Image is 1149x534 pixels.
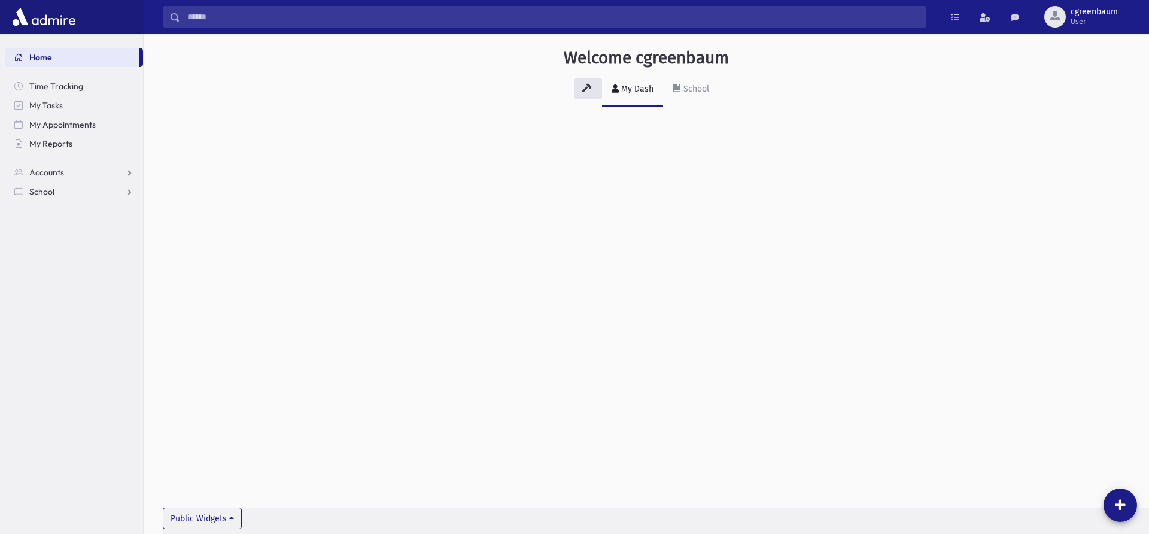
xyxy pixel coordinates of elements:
[29,119,96,130] span: My Appointments
[5,134,143,153] a: My Reports
[5,48,139,67] a: Home
[5,77,143,96] a: Time Tracking
[5,115,143,134] a: My Appointments
[681,84,709,94] div: School
[5,163,143,182] a: Accounts
[29,186,54,197] span: School
[10,5,78,29] img: AdmirePro
[5,182,143,201] a: School
[1071,7,1118,17] span: cgreenbaum
[5,96,143,115] a: My Tasks
[1071,17,1118,26] span: User
[619,84,653,94] div: My Dash
[29,81,83,92] span: Time Tracking
[29,167,64,178] span: Accounts
[29,52,52,63] span: Home
[564,48,729,68] h3: Welcome cgreenbaum
[29,100,63,111] span: My Tasks
[180,6,926,28] input: Search
[29,138,72,149] span: My Reports
[163,508,242,529] button: Public Widgets
[602,73,663,107] a: My Dash
[663,73,719,107] a: School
